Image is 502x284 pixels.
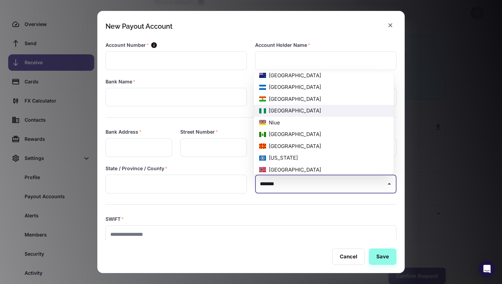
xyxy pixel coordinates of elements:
[254,93,394,105] li: [GEOGRAPHIC_DATA]
[254,164,394,176] li: [GEOGRAPHIC_DATA]
[254,152,394,164] li: [US_STATE]
[254,117,394,129] li: Niue
[255,42,310,49] label: Account Holder Name
[385,179,394,189] button: Close
[479,261,495,277] div: Open Intercom Messenger
[180,129,218,135] label: Street Number
[106,22,172,30] div: New Payout Account
[106,165,168,172] label: State / Province / County
[254,105,394,117] li: [GEOGRAPHIC_DATA]
[106,78,136,85] label: Bank Name
[332,248,365,265] button: Cancel
[106,129,142,135] label: Bank Address
[254,70,394,82] li: [GEOGRAPHIC_DATA]
[106,216,124,222] label: SWIFT
[254,140,394,152] li: [GEOGRAPHIC_DATA]
[254,81,394,93] li: [GEOGRAPHIC_DATA]
[106,42,149,49] label: Account Number
[369,248,396,265] button: Save
[254,129,394,140] li: [GEOGRAPHIC_DATA]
